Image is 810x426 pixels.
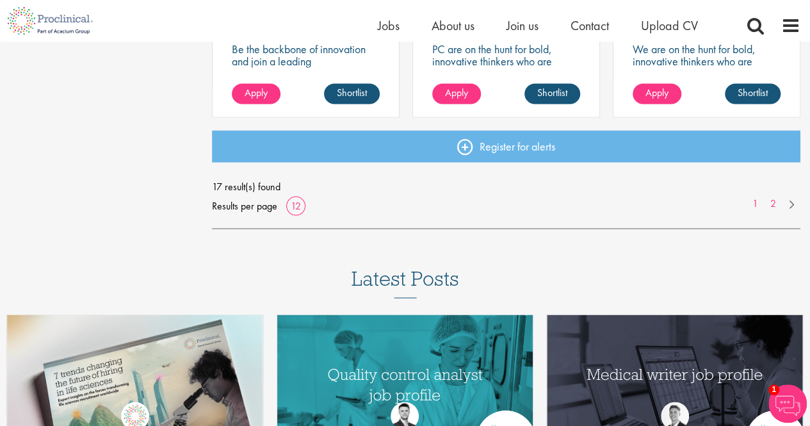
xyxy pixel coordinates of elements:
a: 1 [746,196,765,211]
a: Shortlist [524,83,580,104]
span: 1 [768,384,779,395]
a: Register for alerts [212,130,800,162]
span: Apply [445,86,468,99]
a: Jobs [378,17,400,34]
a: Shortlist [725,83,781,104]
a: Join us [506,17,539,34]
a: 2 [764,196,782,211]
img: Chatbot [768,384,807,423]
h3: Latest Posts [352,267,459,298]
span: Results per page [212,196,277,215]
span: 17 result(s) found [212,177,800,196]
span: Apply [645,86,668,99]
a: 12 [286,199,305,212]
a: Apply [232,83,280,104]
a: Upload CV [641,17,698,34]
a: Apply [633,83,681,104]
a: Apply [432,83,481,104]
p: We are on the hunt for bold, innovative thinkers who are ready to help push the boundaries of sci... [633,43,781,104]
a: Contact [571,17,609,34]
a: About us [432,17,474,34]
span: Apply [245,86,268,99]
a: Shortlist [324,83,380,104]
p: PC are on the hunt for bold, innovative thinkers who are ready to help push the boundaries of sci... [432,43,580,104]
p: Be the backbone of innovation and join a leading pharmaceutical company to help keep life-changin... [232,43,380,104]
